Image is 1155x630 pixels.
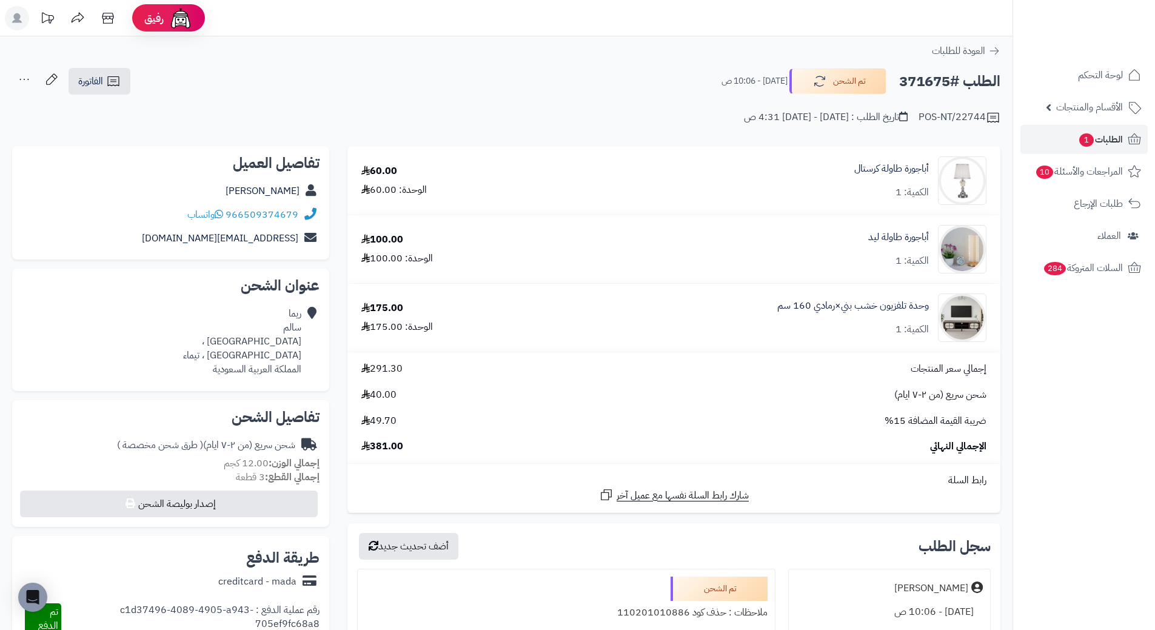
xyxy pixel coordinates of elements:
[361,414,397,428] span: 49.70
[896,254,929,268] div: الكمية: 1
[69,68,130,95] a: الفاتورة
[939,293,986,342] img: 1750492481-220601011451-90x90.jpg
[22,410,320,424] h2: تفاصيل الشحن
[911,362,986,376] span: إجمالي سعر المنتجات
[187,207,223,222] a: واتساب
[18,583,47,612] div: Open Intercom Messenger
[361,164,397,178] div: 60.00
[899,69,1000,94] h2: الطلب #371675
[1020,61,1148,90] a: لوحة التحكم
[1073,34,1143,59] img: logo-2.png
[20,491,318,517] button: إصدار بوليصة الشحن
[361,388,397,402] span: 40.00
[721,75,788,87] small: [DATE] - 10:06 ص
[939,156,986,205] img: 1715416494-220202011098-90x90.jpg
[269,456,320,471] strong: إجمالي الوزن:
[226,207,298,222] a: 966509374679
[932,44,985,58] span: العودة للطلبات
[1078,131,1123,148] span: الطلبات
[265,470,320,484] strong: إجمالي القطع:
[226,184,300,198] a: [PERSON_NAME]
[854,162,929,176] a: أباجورة طاولة كرستال
[744,110,908,124] div: تاريخ الطلب : [DATE] - [DATE] 4:31 ص
[796,600,983,624] div: [DATE] - 10:06 ص
[617,489,749,503] span: شارك رابط السلة نفسها مع عميل آخر
[361,301,403,315] div: 175.00
[1079,133,1094,147] span: 1
[1044,262,1066,275] span: 284
[144,11,164,25] span: رفيق
[894,388,986,402] span: شحن سريع (من ٢-٧ ايام)
[1020,253,1148,283] a: السلات المتروكة284
[22,156,320,170] h2: تفاصيل العميل
[930,440,986,454] span: الإجمالي النهائي
[919,110,1000,125] div: POS-NT/22744
[224,456,320,471] small: 12.00 كجم
[218,575,296,589] div: creditcard - mada
[894,581,968,595] div: [PERSON_NAME]
[246,551,320,565] h2: طريقة الدفع
[1056,99,1123,116] span: الأقسام والمنتجات
[1043,260,1123,276] span: السلات المتروكة
[1020,221,1148,250] a: العملاء
[169,6,193,30] img: ai-face.png
[359,533,458,560] button: أضف تحديث جديد
[939,225,986,273] img: 1736337937-220202011294-90x90.jpg
[236,470,320,484] small: 3 قطعة
[1020,189,1148,218] a: طلبات الإرجاع
[78,74,103,89] span: الفاتورة
[1020,125,1148,154] a: الطلبات1
[361,440,403,454] span: 381.00
[919,539,991,554] h3: سجل الطلب
[352,474,996,488] div: رابط السلة
[1020,157,1148,186] a: المراجعات والأسئلة10
[671,577,768,601] div: تم الشحن
[896,323,929,337] div: الكمية: 1
[361,320,433,334] div: الوحدة: 175.00
[789,69,886,94] button: تم الشحن
[777,299,929,313] a: وحدة تلفزيون خشب بني×رمادي 160 سم
[22,278,320,293] h2: عنوان الشحن
[361,252,433,266] div: الوحدة: 100.00
[1097,227,1121,244] span: العملاء
[183,307,301,376] div: ريما سالم [GEOGRAPHIC_DATA] ، [GEOGRAPHIC_DATA] ، تيماء المملكة العربية السعودية
[32,6,62,33] a: تحديثات المنصة
[361,183,427,197] div: الوحدة: 60.00
[885,414,986,428] span: ضريبة القيمة المضافة 15%
[361,362,403,376] span: 291.30
[1035,163,1123,180] span: المراجعات والأسئلة
[868,230,929,244] a: أباجورة طاولة ليد
[1074,195,1123,212] span: طلبات الإرجاع
[896,186,929,199] div: الكمية: 1
[1078,67,1123,84] span: لوحة التحكم
[117,438,203,452] span: ( طرق شحن مخصصة )
[365,601,767,625] div: ملاحظات : حذف كود 110201010886
[1036,166,1053,179] span: 10
[117,438,295,452] div: شحن سريع (من ٢-٧ ايام)
[599,488,749,503] a: شارك رابط السلة نفسها مع عميل آخر
[142,231,298,246] a: [EMAIL_ADDRESS][DOMAIN_NAME]
[361,233,403,247] div: 100.00
[932,44,1000,58] a: العودة للطلبات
